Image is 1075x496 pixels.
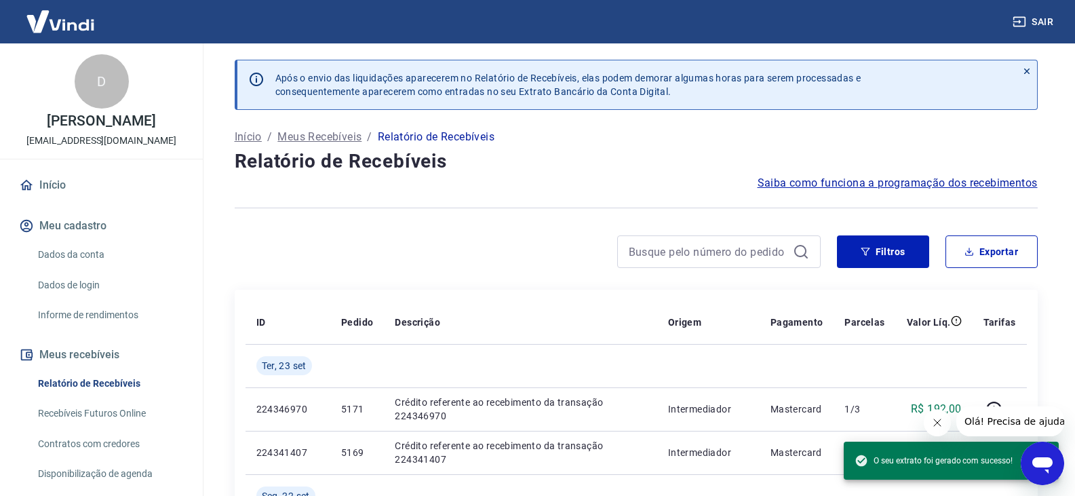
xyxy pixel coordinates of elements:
[1021,442,1064,485] iframe: Botão para abrir a janela de mensagens
[33,301,187,329] a: Informe de rendimentos
[668,402,749,416] p: Intermediador
[907,316,951,329] p: Valor Líq.
[33,370,187,398] a: Relatório de Recebíveis
[668,316,701,329] p: Origem
[256,402,319,416] p: 224346970
[8,9,114,20] span: Olá! Precisa de ajuda?
[33,241,187,269] a: Dados da conta
[16,340,187,370] button: Meus recebíveis
[956,406,1064,436] iframe: Mensagem da empresa
[770,316,823,329] p: Pagamento
[945,235,1038,268] button: Exportar
[341,446,373,459] p: 5169
[33,271,187,299] a: Dados de login
[275,71,861,98] p: Após o envio das liquidações aparecerem no Relatório de Recebíveis, elas podem demorar algumas ho...
[256,316,266,329] p: ID
[235,148,1038,175] h4: Relatório de Recebíveis
[770,446,823,459] p: Mastercard
[770,402,823,416] p: Mastercard
[367,129,372,145] p: /
[47,114,155,128] p: [PERSON_NAME]
[378,129,494,145] p: Relatório de Recebíveis
[267,129,272,145] p: /
[277,129,361,145] a: Meus Recebíveis
[75,54,129,109] div: D
[395,396,646,423] p: Crédito referente ao recebimento da transação 224346970
[911,401,962,417] p: R$ 192,00
[33,400,187,427] a: Recebíveis Futuros Online
[33,430,187,458] a: Contratos com credores
[26,134,176,148] p: [EMAIL_ADDRESS][DOMAIN_NAME]
[262,359,307,373] span: Ter, 23 set
[16,211,187,241] button: Meu cadastro
[16,1,104,42] img: Vindi
[758,175,1038,191] a: Saiba como funciona a programação dos recebimentos
[395,316,440,329] p: Descrição
[837,235,929,268] button: Filtros
[341,316,373,329] p: Pedido
[33,460,187,488] a: Disponibilização de agenda
[341,402,373,416] p: 5171
[395,439,646,466] p: Crédito referente ao recebimento da transação 224341407
[844,316,884,329] p: Parcelas
[16,170,187,200] a: Início
[1010,9,1059,35] button: Sair
[924,409,951,436] iframe: Fechar mensagem
[235,129,262,145] a: Início
[256,446,319,459] p: 224341407
[629,242,787,262] input: Busque pelo número do pedido
[855,454,1013,468] span: O seu extrato foi gerado com sucesso!
[668,446,749,459] p: Intermediador
[983,316,1016,329] p: Tarifas
[844,402,884,416] p: 1/3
